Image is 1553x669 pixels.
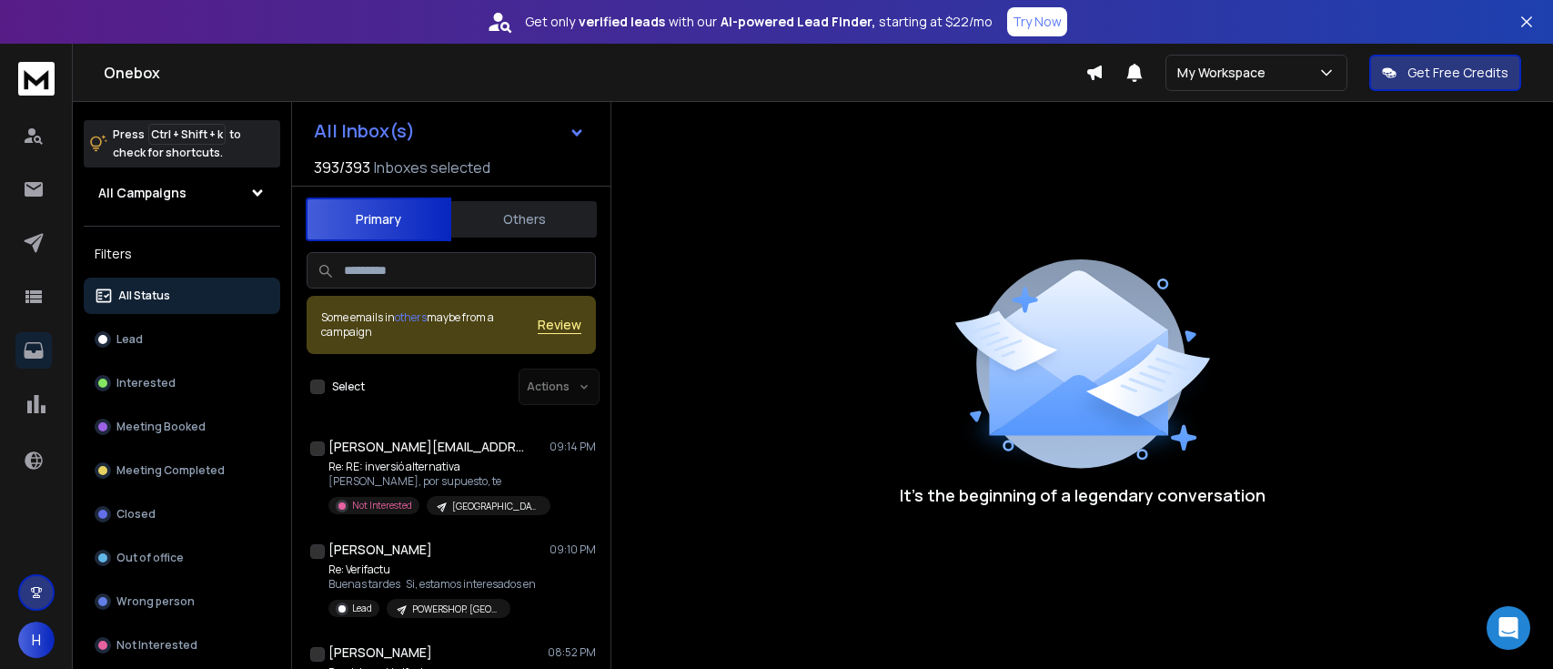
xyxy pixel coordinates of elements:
[412,603,499,616] p: POWERSHOP. [GEOGRAPHIC_DATA]
[113,126,241,162] p: Press to check for shortcuts.
[84,175,280,211] button: All Campaigns
[116,332,143,347] p: Lead
[84,365,280,401] button: Interested
[18,622,55,658] button: H
[328,460,547,474] p: Re: RE: inversió alternativa
[84,278,280,314] button: All Status
[548,645,596,660] p: 08:52 PM
[328,577,536,592] p: Buenas tardes Si, estamos interesados en
[18,62,55,96] img: logo
[1007,7,1067,36] button: Try Now
[395,309,427,325] span: others
[328,563,536,577] p: Re: Verifactu
[328,438,529,456] h1: [PERSON_NAME][EMAIL_ADDRESS][DOMAIN_NAME] +1
[352,602,372,615] p: Lead
[374,157,490,178] h3: Inboxes selected
[579,13,665,31] strong: verified leads
[452,500,540,513] p: [GEOGRAPHIC_DATA]. 2
[1013,13,1062,31] p: Try Now
[1369,55,1521,91] button: Get Free Credits
[328,541,432,559] h1: [PERSON_NAME]
[328,474,547,489] p: [PERSON_NAME], por supuesto, te
[332,380,365,394] label: Select
[451,199,597,239] button: Others
[116,420,206,434] p: Meeting Booked
[118,289,170,303] p: All Status
[314,157,370,178] span: 393 / 393
[314,122,415,140] h1: All Inbox(s)
[104,62,1085,84] h1: Onebox
[84,409,280,445] button: Meeting Booked
[328,644,432,662] h1: [PERSON_NAME]
[116,463,225,478] p: Meeting Completed
[525,13,993,31] p: Get only with our starting at $22/mo
[116,551,184,565] p: Out of office
[321,310,538,340] div: Some emails in maybe from a campaign
[1177,64,1273,82] p: My Workspace
[299,113,600,149] button: All Inbox(s)
[306,198,451,241] button: Primary
[116,638,197,653] p: Not Interested
[84,540,280,576] button: Out of office
[84,321,280,358] button: Lead
[84,241,280,267] h3: Filters
[84,583,280,620] button: Wrong person
[1487,606,1530,650] div: Open Intercom Messenger
[550,440,596,454] p: 09:14 PM
[84,627,280,664] button: Not Interested
[98,184,187,202] h1: All Campaigns
[84,496,280,532] button: Closed
[116,594,195,609] p: Wrong person
[148,124,226,145] span: Ctrl + Shift + k
[352,499,412,512] p: Not Interested
[538,316,581,334] button: Review
[116,376,176,390] p: Interested
[116,507,156,522] p: Closed
[1407,64,1508,82] p: Get Free Credits
[900,482,1266,508] p: It’s the beginning of a legendary conversation
[550,542,596,557] p: 09:10 PM
[721,13,875,31] strong: AI-powered Lead Finder,
[84,452,280,489] button: Meeting Completed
